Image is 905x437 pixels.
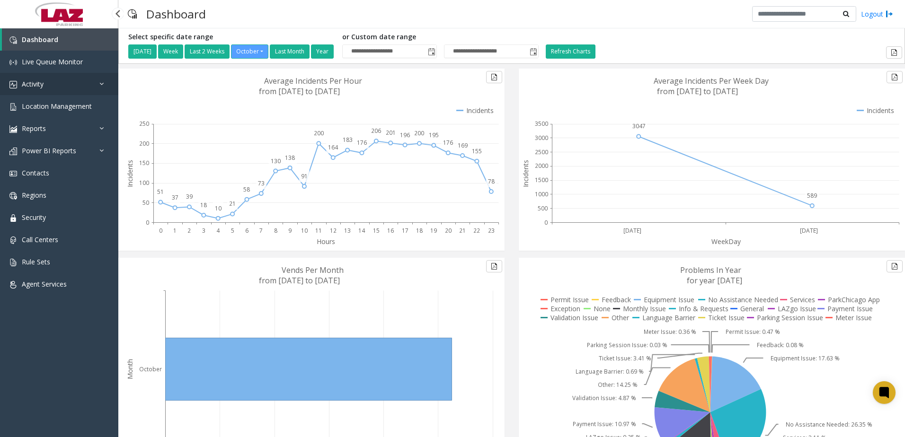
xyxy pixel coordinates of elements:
text: 169 [458,141,468,149]
button: Last 2 Weeks [185,44,230,59]
text: 19 [430,227,437,235]
img: 'icon' [9,148,17,155]
img: 'icon' [9,36,17,44]
text: Equipment Issue: 17.63 % [771,354,840,362]
text: 7 [259,227,263,235]
a: Logout [861,9,893,19]
img: logout [886,9,893,19]
span: Contacts [22,168,49,177]
text: Other: 14.25 % [598,381,638,389]
text: 250 [139,120,149,128]
text: Meter Issue: 0.36 % [644,328,696,336]
text: 0 [146,218,149,227]
button: Refresh Charts [546,44,595,59]
text: 5 [231,227,234,235]
text: 2 [187,227,191,235]
span: Security [22,213,46,222]
text: 22 [473,227,480,235]
span: Power BI Reports [22,146,76,155]
img: 'icon' [9,59,17,66]
text: 206 [371,127,381,135]
text: 15 [373,227,380,235]
text: 138 [285,154,295,162]
text: Average Incidents Per Hour [264,76,362,86]
text: Hours [317,237,335,246]
text: from [DATE] to [DATE] [259,275,340,286]
text: 39 [186,192,193,201]
text: [DATE] [623,227,641,235]
button: Export to pdf [887,260,903,272]
text: 37 [172,193,178,201]
text: 50 [142,199,149,207]
text: 195 [429,131,439,139]
text: 13 [344,227,351,235]
img: 'icon' [9,214,17,222]
text: Incidents [521,160,530,187]
img: pageIcon [128,2,137,26]
text: 100 [139,179,149,187]
text: No Assistance Needed: 26.35 % [786,420,872,428]
text: 176 [443,139,453,147]
text: 73 [258,179,265,187]
span: Regions [22,191,46,200]
text: Permit Issue: 0.47 % [726,328,780,336]
img: 'icon' [9,125,17,133]
text: October [139,365,162,373]
text: 164 [328,143,338,151]
text: 58 [243,185,250,193]
text: 10 [215,204,222,212]
text: 20 [445,227,452,235]
img: 'icon' [9,103,17,111]
button: Export to pdf [486,71,502,83]
text: 21 [229,200,236,208]
text: 0 [159,227,162,235]
text: Language Barrier: 0.69 % [576,367,644,376]
text: 6 [245,227,248,235]
img: 'icon' [9,192,17,200]
span: Rule Sets [22,257,50,266]
span: Activity [22,79,44,88]
button: Year [311,44,334,59]
span: Live Queue Monitor [22,57,83,66]
img: 'icon' [9,81,17,88]
text: 18 [200,201,207,209]
text: 3 [202,227,205,235]
button: Export to pdf [486,260,502,272]
img: 'icon' [9,170,17,177]
span: Location Management [22,102,92,111]
text: from [DATE] to [DATE] [259,86,340,96]
text: 196 [400,131,410,139]
button: October [231,44,268,59]
button: Week [158,44,183,59]
text: 18 [416,227,423,235]
text: 500 [538,204,548,212]
text: Average Incidents Per Week Day [654,76,769,86]
text: 1000 [535,190,548,198]
text: 183 [343,136,353,144]
text: [DATE] [800,227,818,235]
img: 'icon' [9,259,17,266]
text: 14 [358,227,365,235]
text: 150 [139,159,149,167]
span: Call Centers [22,235,58,244]
a: Dashboard [2,28,118,51]
text: Validation Issue: 4.87 % [572,394,636,402]
text: 23 [488,227,495,235]
span: Agent Services [22,280,67,288]
text: 176 [357,139,367,147]
text: 16 [387,227,394,235]
text: Month [125,359,134,379]
img: 'icon' [9,236,17,244]
text: Parking Session Issue: 0.03 % [587,341,667,349]
text: 589 [807,192,817,200]
text: 2500 [535,148,548,156]
img: 'icon' [9,281,17,288]
text: 0 [544,218,548,227]
text: 12 [330,227,337,235]
text: 78 [488,177,495,185]
text: 9 [288,227,292,235]
h3: Dashboard [142,2,211,26]
text: 3000 [535,134,548,142]
span: Toggle popup [528,45,538,58]
span: Toggle popup [426,45,436,58]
